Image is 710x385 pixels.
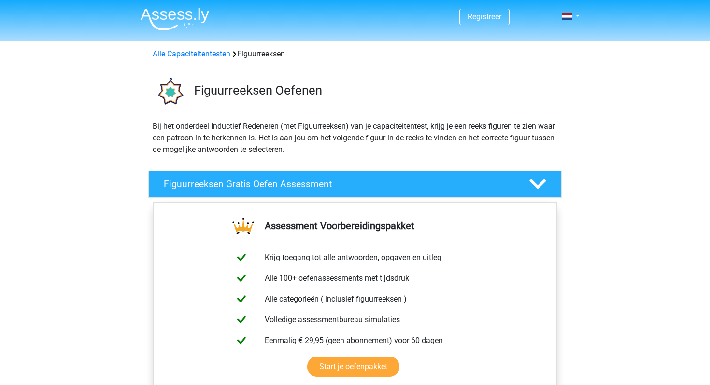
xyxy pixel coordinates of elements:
a: Alle Capaciteitentesten [153,49,230,58]
a: Figuurreeksen Gratis Oefen Assessment [144,171,566,198]
p: Bij het onderdeel Inductief Redeneren (met Figuurreeksen) van je capaciteitentest, krijg je een r... [153,121,557,155]
a: Start je oefenpakket [307,357,399,377]
a: Registreer [468,12,501,21]
img: figuurreeksen [149,71,190,112]
img: Assessly [141,8,209,30]
h3: Figuurreeksen Oefenen [194,83,554,98]
div: Figuurreeksen [149,48,561,60]
h4: Figuurreeksen Gratis Oefen Assessment [164,179,513,190]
